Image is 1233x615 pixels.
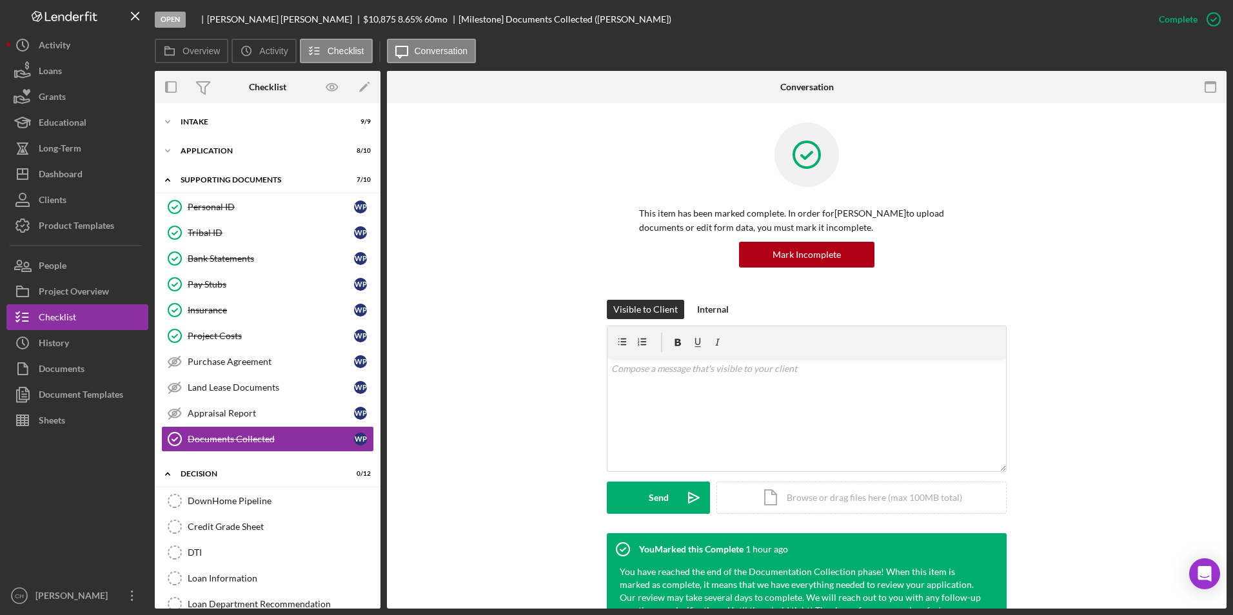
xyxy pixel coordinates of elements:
[161,514,374,540] a: Credit Grade Sheet
[649,482,669,514] div: Send
[39,356,84,385] div: Documents
[348,147,371,155] div: 8 / 10
[354,381,367,394] div: W P
[161,400,374,426] a: Appraisal ReportWP
[39,58,62,87] div: Loans
[348,176,371,184] div: 7 / 10
[188,202,354,212] div: Personal ID
[188,382,354,393] div: Land Lease Documents
[39,135,81,164] div: Long-Term
[1159,6,1198,32] div: Complete
[32,583,116,612] div: [PERSON_NAME]
[39,407,65,436] div: Sheets
[745,544,788,554] time: 2025-09-26 13:51
[6,213,148,239] button: Product Templates
[182,46,220,56] label: Overview
[161,194,374,220] a: Personal IDWP
[348,470,371,478] div: 0 / 12
[181,470,339,478] div: Decision
[188,547,373,558] div: DTI
[780,82,834,92] div: Conversation
[354,200,367,213] div: W P
[39,213,114,242] div: Product Templates
[39,32,70,61] div: Activity
[155,39,228,63] button: Overview
[181,176,339,184] div: Supporting Documents
[161,540,374,565] a: DTI
[459,14,671,24] div: [Milestone] Documents Collected ([PERSON_NAME])
[207,14,363,24] div: [PERSON_NAME] [PERSON_NAME]
[188,305,354,315] div: Insurance
[348,118,371,126] div: 9 / 9
[181,147,339,155] div: Application
[424,14,448,24] div: 60 mo
[363,14,396,24] span: $10,875
[39,278,109,307] div: Project Overview
[6,84,148,110] button: Grants
[6,253,148,278] button: People
[1146,6,1227,32] button: Complete
[188,356,354,367] div: Purchase Agreement
[259,46,288,56] label: Activity
[161,323,374,349] a: Project CostsWP
[6,32,148,58] button: Activity
[188,253,354,264] div: Bank Statements
[739,242,874,268] button: Mark Incomplete
[161,488,374,514] a: DownHome Pipeline
[6,58,148,84] button: Loans
[639,206,974,235] p: This item has been marked complete. In order for [PERSON_NAME] to upload documents or edit form d...
[639,544,744,554] div: You Marked this Complete
[387,39,477,63] button: Conversation
[39,382,123,411] div: Document Templates
[354,355,367,368] div: W P
[354,329,367,342] div: W P
[1189,558,1220,589] div: Open Intercom Messenger
[6,382,148,407] button: Document Templates
[6,356,148,382] button: Documents
[6,330,148,356] button: History
[6,187,148,213] button: Clients
[6,161,148,187] a: Dashboard
[39,84,66,113] div: Grants
[39,253,66,282] div: People
[188,331,354,341] div: Project Costs
[773,242,841,268] div: Mark Incomplete
[6,407,148,433] button: Sheets
[39,304,76,333] div: Checklist
[697,300,729,319] div: Internal
[232,39,296,63] button: Activity
[607,482,710,514] button: Send
[300,39,373,63] button: Checklist
[161,297,374,323] a: InsuranceWP
[188,408,354,418] div: Appraisal Report
[6,278,148,304] button: Project Overview
[188,279,354,289] div: Pay Stubs
[691,300,735,319] button: Internal
[155,12,186,28] div: Open
[181,118,339,126] div: Intake
[6,110,148,135] a: Educational
[39,110,86,139] div: Educational
[354,407,367,420] div: W P
[398,14,422,24] div: 8.65 %
[161,271,374,297] a: Pay StubsWP
[249,82,286,92] div: Checklist
[188,522,373,532] div: Credit Grade Sheet
[188,599,373,609] div: Loan Department Recommendation
[6,304,148,330] button: Checklist
[6,135,148,161] button: Long-Term
[328,46,364,56] label: Checklist
[188,228,354,238] div: Tribal ID
[161,220,374,246] a: Tribal IDWP
[188,573,373,583] div: Loan Information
